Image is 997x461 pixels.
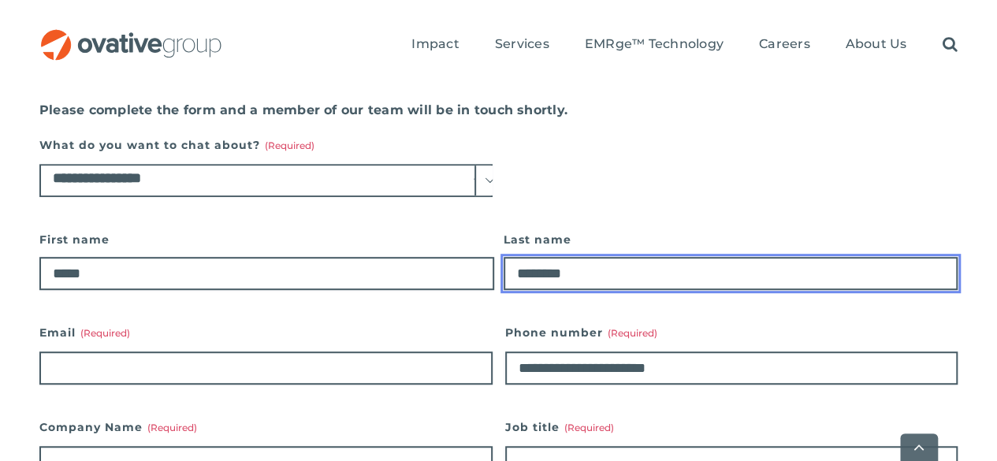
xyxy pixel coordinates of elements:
label: Phone number [505,322,958,344]
span: (Required) [80,327,130,339]
a: OG_Full_horizontal_RGB [39,28,223,43]
label: Last name [504,229,958,251]
span: (Required) [265,139,314,151]
a: About Us [845,36,906,54]
span: (Required) [147,422,197,433]
label: What do you want to chat about? [39,134,493,156]
label: Company Name [39,416,493,438]
span: (Required) [608,327,657,339]
label: Job title [505,416,958,438]
a: Impact [411,36,459,54]
label: First name [39,229,494,251]
a: Careers [759,36,810,54]
nav: Menu [411,20,957,70]
a: EMRge™ Technology [585,36,724,54]
label: Email [39,322,493,344]
strong: Please complete the form and a member of our team will be in touch shortly. [39,102,567,117]
span: (Required) [564,422,614,433]
span: Careers [759,36,810,52]
a: Services [495,36,549,54]
a: Search [942,36,957,54]
span: Impact [411,36,459,52]
span: Services [495,36,549,52]
span: EMRge™ Technology [585,36,724,52]
span: About Us [845,36,906,52]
